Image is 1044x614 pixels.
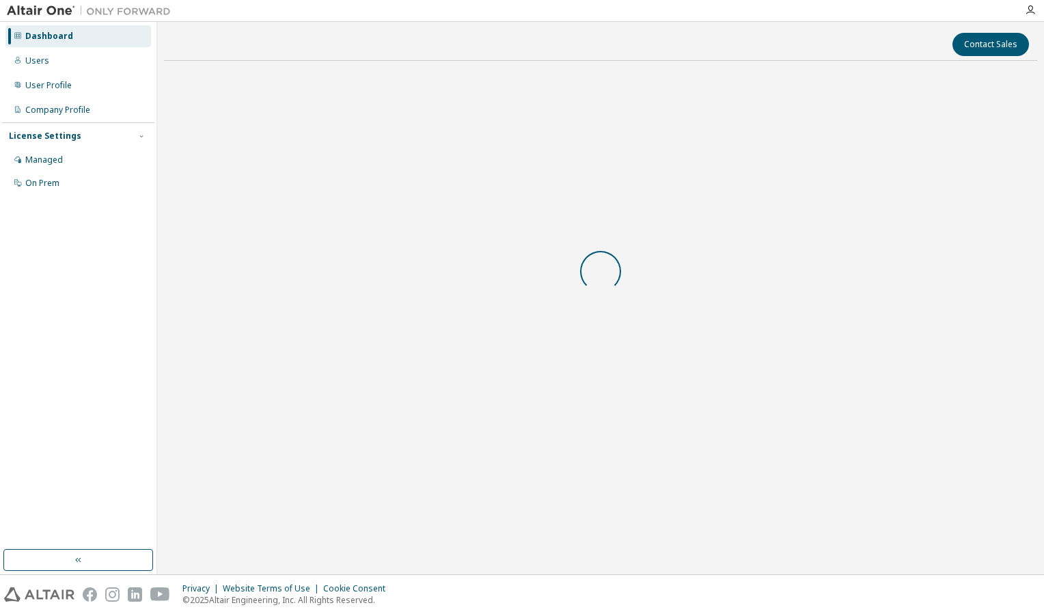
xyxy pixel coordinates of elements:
[25,105,90,116] div: Company Profile
[323,583,394,594] div: Cookie Consent
[952,33,1029,56] button: Contact Sales
[150,587,170,602] img: youtube.svg
[223,583,323,594] div: Website Terms of Use
[25,80,72,91] div: User Profile
[105,587,120,602] img: instagram.svg
[83,587,97,602] img: facebook.svg
[182,594,394,606] p: © 2025 Altair Engineering, Inc. All Rights Reserved.
[128,587,142,602] img: linkedin.svg
[25,55,49,66] div: Users
[7,4,178,18] img: Altair One
[25,31,73,42] div: Dashboard
[25,155,63,165] div: Managed
[182,583,223,594] div: Privacy
[25,178,59,189] div: On Prem
[9,131,81,142] div: License Settings
[4,587,74,602] img: altair_logo.svg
